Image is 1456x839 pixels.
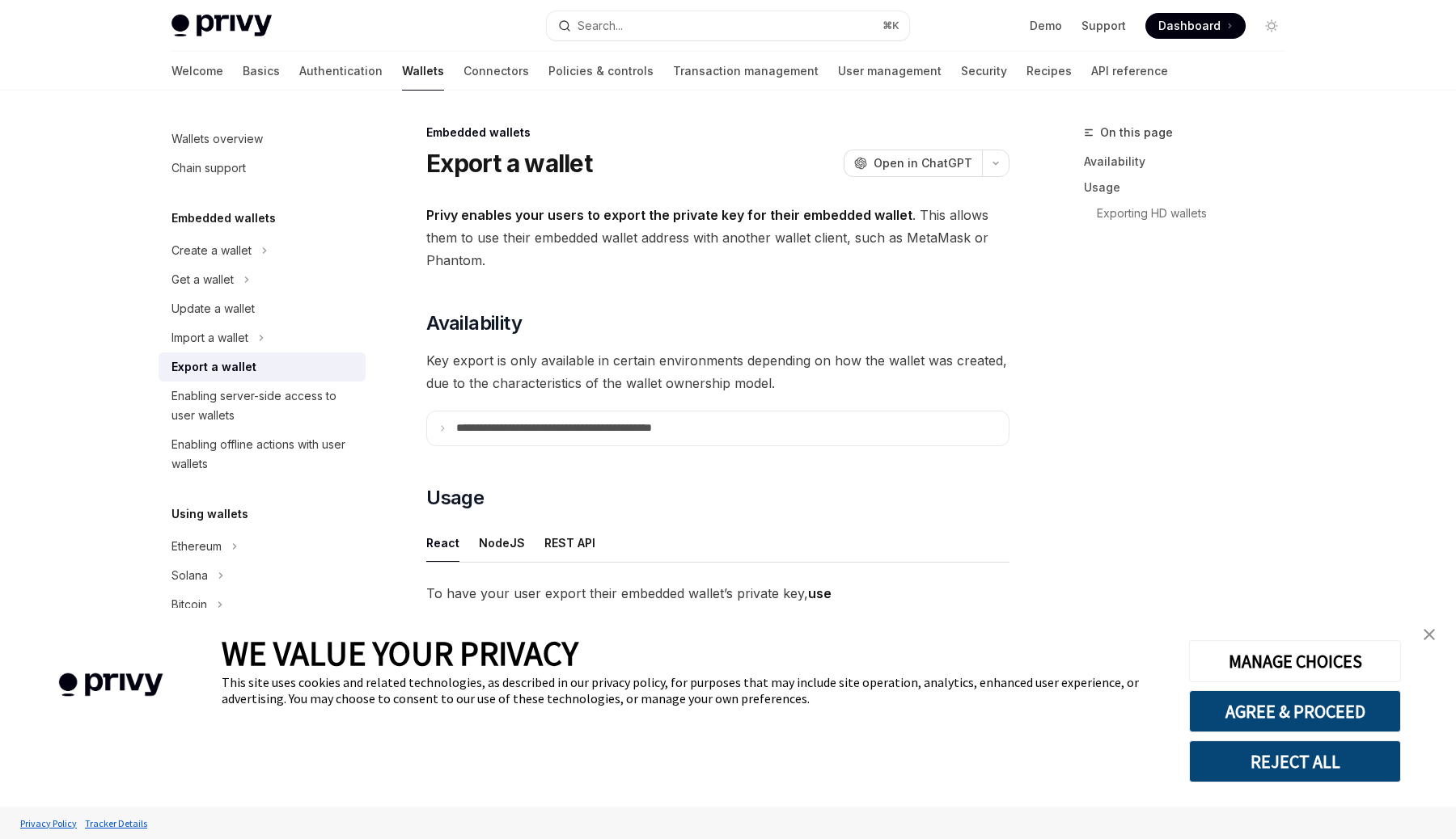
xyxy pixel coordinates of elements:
h5: Using wallets [171,504,248,524]
a: close banner [1413,618,1445,651]
div: Create a wallet [171,241,252,260]
div: Export a wallet [171,357,256,377]
span: Open in ChatGPT [874,155,972,171]
a: Basics [243,52,280,91]
span: On this page [1100,123,1173,142]
span: To have your user export their embedded wallet’s private key, [426,582,1009,627]
div: Get a wallet [171,270,234,289]
a: Support [1081,18,1126,34]
button: MANAGE CHOICES [1189,640,1401,682]
a: Welcome [171,52,223,91]
span: Usage [426,485,484,511]
a: Recipes [1026,52,1072,91]
div: Wallets overview [171,129,263,149]
a: Demo [1030,18,1062,34]
span: . This allows them to use their embedded wallet address with another wallet client, such as MetaM... [426,204,1009,272]
button: REST API [544,524,595,562]
h5: Embedded wallets [171,209,276,228]
button: Toggle dark mode [1259,13,1285,39]
h1: Export a wallet [426,149,592,178]
span: Key export is only available in certain environments depending on how the wallet was created, due... [426,349,1009,394]
a: API reference [1091,52,1168,91]
a: Dashboard [1145,13,1246,39]
a: Privacy Policy [16,809,81,837]
a: User management [838,52,942,91]
a: Transaction management [673,52,819,91]
img: company logo [24,650,197,720]
div: This site uses cookies and related technologies, as described in our privacy policy, for purposes... [222,674,1165,706]
button: Search...⌘K [547,11,909,40]
a: Export a wallet [159,352,366,382]
div: Enabling server-side access to user wallets [171,386,356,425]
a: Update a wallet [159,294,366,323]
a: Policies & controls [548,52,654,91]
a: Usage [1084,175,1297,200]
span: Availability [426,310,522,336]
a: Wallets overview [159,124,366,154]
strong: Privy enables your users to export the private key for their embedded wallet [426,207,912,223]
button: Open in ChatGPT [844,150,982,177]
a: Connectors [463,52,529,91]
div: Ethereum [171,537,222,556]
div: Chain support [171,158,246,178]
span: Dashboard [1158,18,1221,34]
div: Search... [578,16,623,36]
button: NodeJS [479,524,525,562]
div: Import a wallet [171,328,248,348]
img: close banner [1424,629,1435,640]
div: Solana [171,566,208,585]
a: Availability [1084,149,1297,175]
a: Security [961,52,1007,91]
a: Authentication [299,52,383,91]
span: WE VALUE YOUR PRIVACY [222,632,578,674]
a: Tracker Details [81,809,151,837]
div: Embedded wallets [426,124,1009,141]
button: REJECT ALL [1189,740,1401,782]
div: Enabling offline actions with user wallets [171,435,356,474]
div: Update a wallet [171,299,255,318]
button: React [426,524,459,562]
button: AGREE & PROCEED [1189,690,1401,732]
span: ⌘ K [882,19,899,32]
div: Bitcoin [171,595,207,614]
a: Chain support [159,154,366,183]
a: Wallets [402,52,444,91]
a: Exporting HD wallets [1097,200,1297,226]
img: light logo [171,15,272,37]
a: Enabling offline actions with user wallets [159,430,366,479]
a: Enabling server-side access to user wallets [159,382,366,430]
